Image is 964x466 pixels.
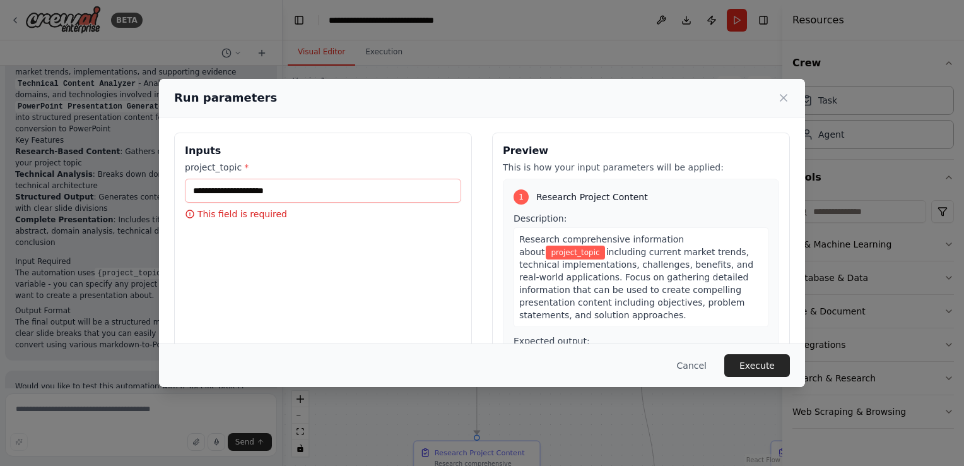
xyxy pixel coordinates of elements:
label: project_topic [185,161,461,174]
h3: Inputs [185,143,461,158]
h3: Preview [503,143,779,158]
div: 1 [514,189,529,205]
span: Description: [514,213,567,224]
span: Variable: project_topic [546,246,604,260]
span: including current market trends, technical implementations, challenges, benefits, and real-world ... [519,247,753,320]
p: This field is required [185,208,461,220]
button: Cancel [667,354,717,377]
button: Execute [724,354,790,377]
span: Research comprehensive information about [519,234,684,257]
h2: Run parameters [174,89,277,107]
span: Research Project Content [536,191,648,203]
p: This is how your input parameters will be applied: [503,161,779,174]
span: Expected output: [514,336,590,346]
